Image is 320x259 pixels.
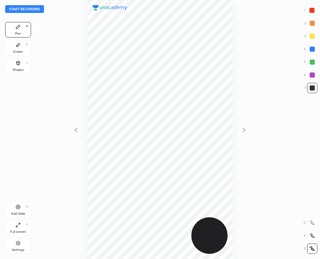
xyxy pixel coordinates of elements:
[304,31,317,41] div: 3
[304,218,317,228] div: C
[5,5,44,13] button: Start recording
[26,25,28,28] div: P
[13,50,23,53] div: Eraser
[12,248,24,252] div: Settings
[304,243,317,254] div: Z
[11,212,25,215] div: Add Slide
[304,231,317,241] div: X
[26,223,28,226] div: F
[15,32,21,35] div: Pen
[304,70,317,80] div: 6
[304,44,317,54] div: 4
[13,68,24,71] div: Shapes
[304,83,317,93] div: 7
[304,57,317,67] div: 5
[304,5,317,16] div: 1
[26,43,28,46] div: E
[10,230,26,233] div: Full screen
[304,18,317,28] div: 2
[92,5,127,10] img: logo.38c385cc.svg
[26,61,28,64] div: L
[26,205,28,208] div: H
